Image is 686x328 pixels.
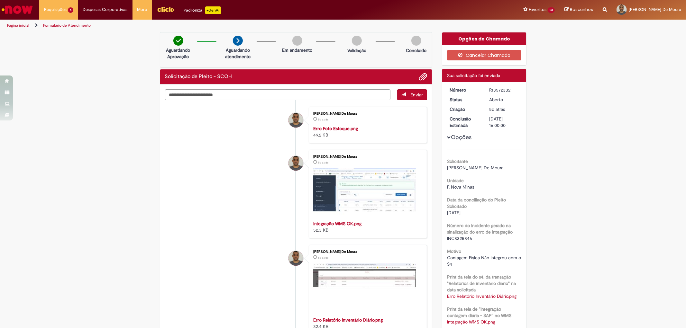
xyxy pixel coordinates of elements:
[313,250,420,254] div: [PERSON_NAME] De Moura
[5,20,453,31] ul: Trilhas de página
[165,89,391,100] textarea: Digite sua mensagem aqui...
[447,210,461,216] span: [DATE]
[406,47,426,54] p: Concluído
[397,89,427,100] button: Enviar
[447,197,506,209] b: Data da conciliação do Pleito Solicitado
[222,47,253,60] p: Aguardando atendimento
[447,319,495,325] a: Download de Integração WMS OK.png
[489,106,505,112] time: 26/09/2025 20:02:42
[313,220,420,233] div: 52.3 KB
[447,274,516,293] b: Print da tela do s4, da transação "Relatórios de inventário diário" na data solicitada
[489,116,519,129] div: [DATE] 16:00:00
[352,36,362,46] img: img-circle-grey.png
[292,36,302,46] img: img-circle-grey.png
[447,73,500,78] span: Sua solicitação foi enviada
[548,7,555,13] span: 23
[445,87,484,93] dt: Número
[489,87,519,93] div: R13572332
[205,6,221,14] p: +GenAi
[447,306,511,318] b: Print da tela de "Integração contagem diária - SAP" no WMS
[165,74,232,80] h2: Solicitação de Pleito - SCOH Histórico de tíquete
[447,235,472,241] span: INC8325846
[445,96,484,103] dt: Status
[313,155,420,159] div: [PERSON_NAME] De Moura
[629,7,681,12] span: [PERSON_NAME] De Moura
[489,106,519,112] div: 26/09/2025 20:02:42
[313,126,358,131] a: Erro Foto Estoque.png
[163,47,194,60] p: Aguardando Aprovação
[282,47,312,53] p: Em andamento
[288,113,303,128] div: Emerson Nunes De Moura
[137,6,147,13] span: More
[489,106,505,112] span: 5d atrás
[410,92,423,98] span: Enviar
[318,118,328,121] span: 5d atrás
[529,6,546,13] span: Favoritos
[157,4,174,14] img: click_logo_yellow_360x200.png
[564,7,593,13] a: Rascunhos
[442,32,526,45] div: Opções do Chamado
[318,161,328,164] time: 26/09/2025 20:01:07
[7,23,29,28] a: Página inicial
[288,156,303,171] div: Emerson Nunes De Moura
[419,73,427,81] button: Adicionar anexos
[68,7,73,13] span: 6
[447,255,522,267] span: Contagem Física Não Integrou com o S4
[447,293,517,299] a: Download de Erro Relatório Inventário Diário.png
[288,251,303,266] div: Emerson Nunes De Moura
[318,161,328,164] span: 5d atrás
[313,221,361,226] a: Integração WMS OK.png
[318,256,328,260] span: 5d atrás
[447,248,461,254] b: Motivo
[313,125,420,138] div: 49.2 KB
[489,96,519,103] div: Aberto
[447,50,521,60] button: Cancelar Chamado
[447,184,474,190] span: F. Nova Minas
[447,223,513,235] b: Número do Incidente gerado na sinalização do erro de integração
[447,165,503,171] span: [PERSON_NAME] De Moura
[43,23,91,28] a: Formulário de Atendimento
[233,36,243,46] img: arrow-next.png
[83,6,128,13] span: Despesas Corporativas
[313,317,383,323] a: Erro Relatório Inventário Diário.png
[184,6,221,14] div: Padroniza
[570,6,593,13] span: Rascunhos
[318,256,328,260] time: 26/09/2025 20:00:30
[44,6,67,13] span: Requisições
[445,106,484,112] dt: Criação
[447,178,464,183] b: Unidade
[173,36,183,46] img: check-circle-green.png
[411,36,421,46] img: img-circle-grey.png
[445,116,484,129] dt: Conclusão Estimada
[447,158,468,164] b: Solicitante
[313,112,420,116] div: [PERSON_NAME] De Moura
[347,47,366,54] p: Validação
[318,118,328,121] time: 26/09/2025 20:01:15
[1,3,34,16] img: ServiceNow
